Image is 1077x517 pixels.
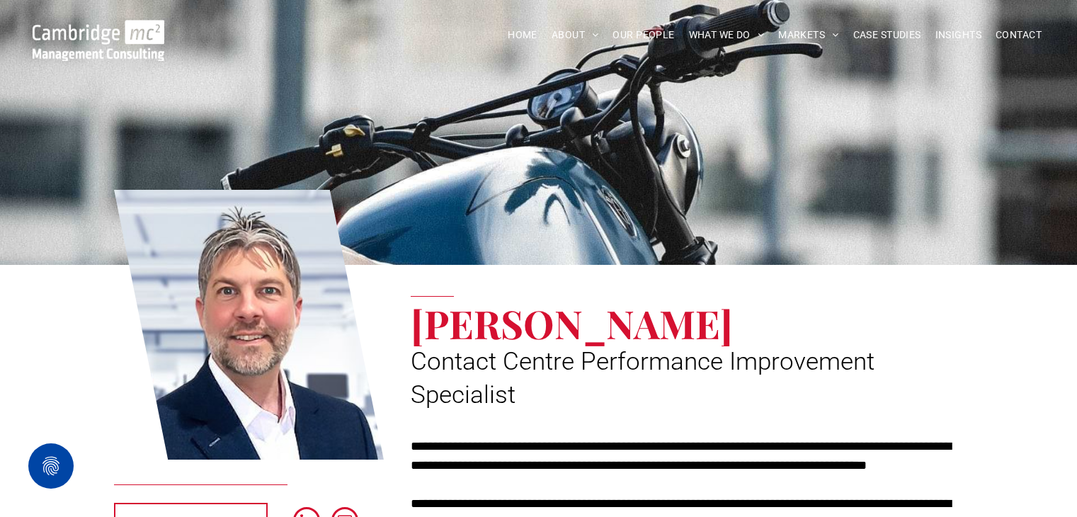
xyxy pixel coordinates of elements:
a: Simon Kissane | Cambridge Management Consulting > Simon Kissane [114,188,384,462]
a: INSIGHTS [928,24,988,46]
a: Your Business Transformed | Cambridge Management Consulting [33,22,164,37]
a: OUR PEOPLE [605,24,681,46]
a: CONTACT [988,24,1049,46]
a: MARKETS [771,24,845,46]
a: HOME [501,24,545,46]
span: Contact Centre Performance Improvement Specialist [411,347,874,409]
a: CASE STUDIES [846,24,928,46]
a: WHAT WE DO [682,24,772,46]
a: ABOUT [545,24,606,46]
img: Go to Homepage [33,20,164,61]
span: [PERSON_NAME] [411,297,733,349]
